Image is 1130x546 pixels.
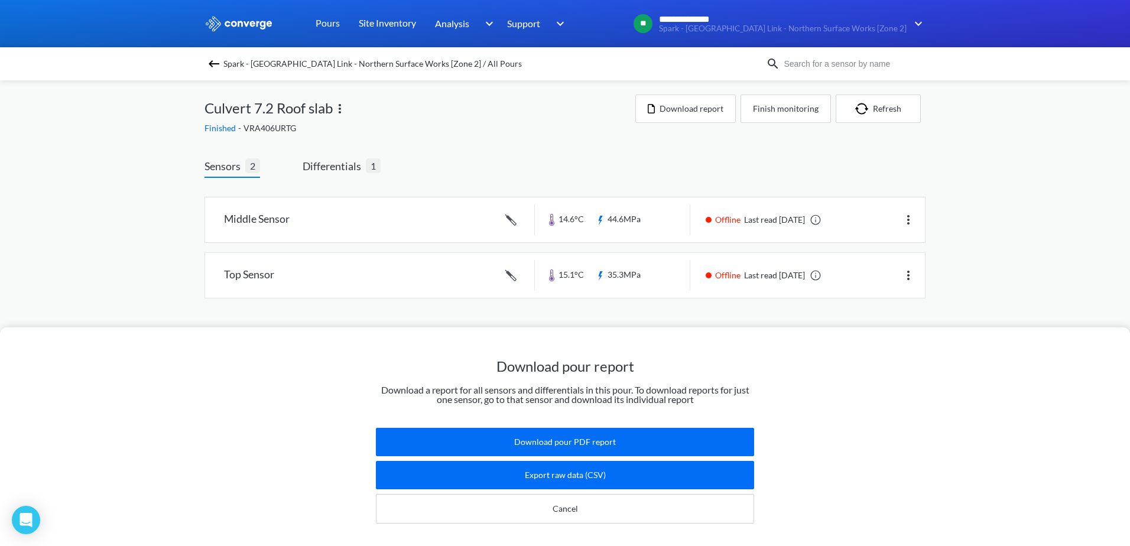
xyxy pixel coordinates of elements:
[780,57,923,70] input: Search for a sensor by name
[376,494,754,524] button: Cancel
[376,385,754,404] p: Download a report for all sensors and differentials in this pour. To download reports for just on...
[204,16,273,31] img: logo_ewhite.svg
[376,461,754,489] button: Export raw data (CSV)
[207,57,221,71] img: backspace.svg
[223,56,522,72] span: Spark - [GEOGRAPHIC_DATA] Link - Northern Surface Works [Zone 2] / All Pours
[548,17,567,31] img: downArrow.svg
[507,16,540,31] span: Support
[478,17,496,31] img: downArrow.svg
[12,506,40,534] div: Open Intercom Messenger
[435,16,469,31] span: Analysis
[907,17,926,31] img: downArrow.svg
[376,357,754,376] h1: Download pour report
[659,24,907,33] span: Spark - [GEOGRAPHIC_DATA] Link - Northern Surface Works [Zone 2]
[766,57,780,71] img: icon-search.svg
[376,428,754,456] button: Download pour PDF report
